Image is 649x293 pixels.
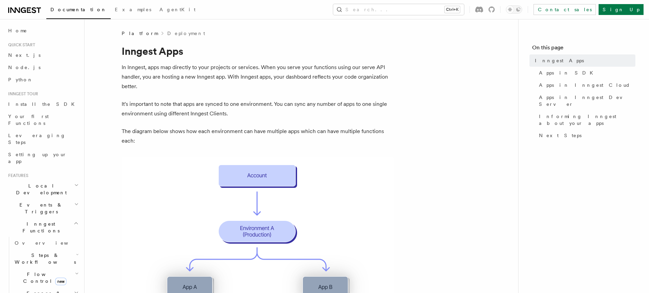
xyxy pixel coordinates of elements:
[12,252,76,265] span: Steps & Workflows
[445,6,460,13] kbd: Ctrl+K
[5,201,74,215] span: Events & Triggers
[5,110,80,129] a: Your first Functions
[15,240,85,246] span: Overview
[12,268,80,287] button: Flow Controlnew
[506,5,522,14] button: Toggle dark mode
[5,42,35,48] span: Quick start
[5,61,80,74] a: Node.js
[539,113,635,127] span: Informing Inngest about your apps
[5,91,38,97] span: Inngest tour
[532,44,635,54] h4: On this page
[122,99,394,118] p: It's important to note that apps are synced to one environment. You can sync any number of apps t...
[5,129,80,148] a: Leveraging Steps
[8,114,49,126] span: Your first Functions
[8,27,27,34] span: Home
[8,152,67,164] span: Setting up your app
[536,67,635,79] a: Apps in SDK
[539,69,597,76] span: Apps in SDK
[115,7,151,12] span: Examples
[122,63,394,91] p: In Inngest, apps map directly to your projects or services. When you serve your functions using o...
[12,271,75,284] span: Flow Control
[12,237,80,249] a: Overview
[535,57,584,64] span: Inngest Apps
[5,199,80,218] button: Events & Triggers
[599,4,644,15] a: Sign Up
[333,4,464,15] button: Search...Ctrl+K
[536,110,635,129] a: Informing Inngest about your apps
[536,91,635,110] a: Apps in Inngest Dev Server
[8,101,79,107] span: Install the SDK
[5,180,80,199] button: Local Development
[8,65,41,70] span: Node.js
[5,74,80,86] a: Python
[111,2,155,18] a: Examples
[8,52,41,58] span: Next.js
[539,82,630,88] span: Apps in Inngest Cloud
[122,127,394,146] p: The diagram below shows how each environment can have multiple apps which can have multiple funct...
[539,94,635,108] span: Apps in Inngest Dev Server
[5,25,80,37] a: Home
[5,148,80,167] a: Setting up your app
[5,49,80,61] a: Next.js
[539,132,582,139] span: Next Steps
[536,129,635,142] a: Next Steps
[5,173,28,178] span: Features
[50,7,107,12] span: Documentation
[5,182,74,196] span: Local Development
[8,133,66,145] span: Leveraging Steps
[12,249,80,268] button: Steps & Workflows
[55,278,66,285] span: new
[534,4,596,15] a: Contact sales
[167,30,205,37] a: Deployment
[5,98,80,110] a: Install the SDK
[5,218,80,237] button: Inngest Functions
[155,2,200,18] a: AgentKit
[532,54,635,67] a: Inngest Apps
[536,79,635,91] a: Apps in Inngest Cloud
[46,2,111,19] a: Documentation
[159,7,196,12] span: AgentKit
[8,77,33,82] span: Python
[5,221,74,234] span: Inngest Functions
[122,30,158,37] span: Platform
[122,45,394,57] h1: Inngest Apps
